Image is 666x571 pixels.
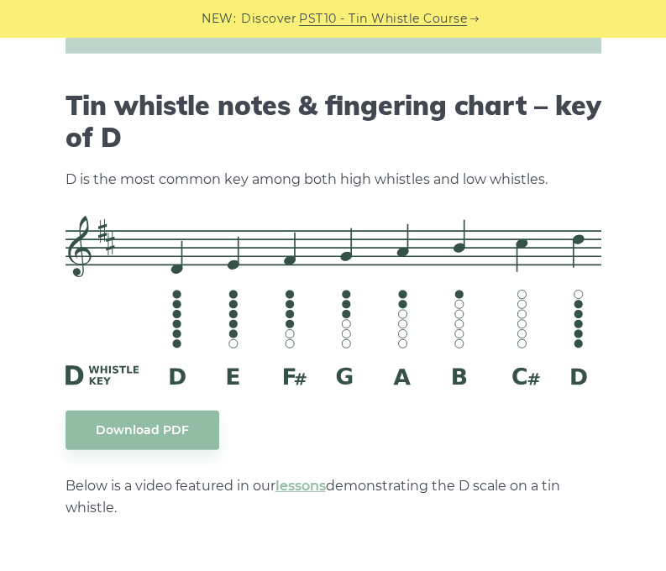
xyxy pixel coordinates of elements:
h2: Tin whistle notes & fingering chart – key of D [66,89,601,154]
a: Download PDF [66,411,219,450]
a: PST10 - Tin Whistle Course [299,9,467,29]
p: Below is a video featured in our demonstrating the D scale on a tin whistle. [66,475,601,519]
p: D is the most common key among both high whistles and low whistles. [66,169,601,191]
span: Discover [241,9,296,29]
img: D Whistle Fingering Chart And Notes [66,216,601,385]
a: lessons [275,478,326,494]
span: NEW: [202,9,236,29]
